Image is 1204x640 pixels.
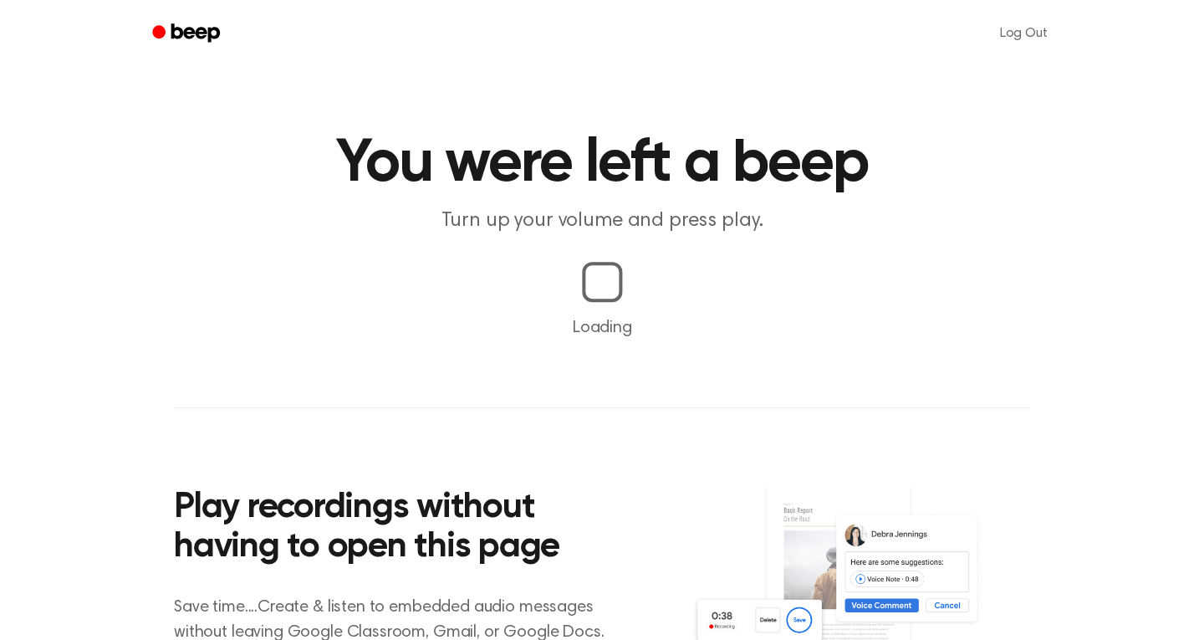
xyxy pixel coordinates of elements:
[174,489,625,568] h2: Play recordings without having to open this page
[20,315,1184,340] p: Loading
[174,134,1030,194] h1: You were left a beep
[281,207,923,235] p: Turn up your volume and press play.
[140,18,235,50] a: Beep
[982,13,1064,54] a: Log Out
